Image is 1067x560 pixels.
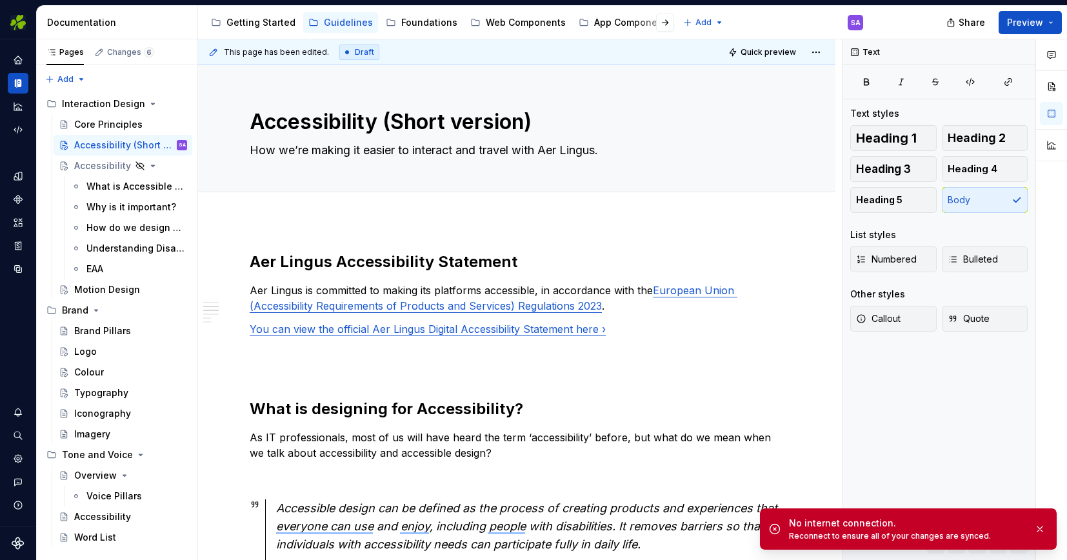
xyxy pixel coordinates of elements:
[224,47,329,57] span: This page has been edited.
[948,253,998,266] span: Bulleted
[46,47,84,57] div: Pages
[66,176,192,197] a: What is Accessible Design?
[66,197,192,217] a: Why is it important?
[324,16,373,29] div: Guidelines
[41,94,192,114] div: Interaction Design
[74,366,104,379] div: Colour
[62,97,145,110] div: Interaction Design
[74,283,140,296] div: Motion Design
[303,12,378,33] a: Guidelines
[850,107,899,120] div: Text styles
[850,228,896,241] div: List styles
[54,341,192,362] a: Logo
[86,201,176,214] div: Why is it important?
[8,50,28,70] div: Home
[86,242,184,255] div: Understanding Disability
[206,10,677,35] div: Page tree
[86,180,184,193] div: What is Accessible Design?
[57,74,74,85] span: Add
[250,323,606,335] a: You can view the official Aer Lingus Digital Accessibility Statement here ›
[486,16,566,29] div: Web Components
[276,501,781,551] em: Accessible design can be defined as the process of creating products and experiences that everyon...
[74,345,97,358] div: Logo
[8,402,28,423] button: Notifications
[66,259,192,279] a: EAA
[8,73,28,94] a: Documentation
[41,94,192,548] div: Page tree
[54,383,192,403] a: Typography
[850,156,937,182] button: Heading 3
[250,399,784,419] h2: What is designing for Accessibility?
[850,125,937,151] button: Heading 1
[850,246,937,272] button: Numbered
[12,537,25,550] svg: Supernova Logo
[856,163,911,175] span: Heading 3
[679,14,728,32] button: Add
[8,472,28,492] button: Contact support
[47,16,192,29] div: Documentation
[107,47,154,57] div: Changes
[948,163,997,175] span: Heading 4
[250,430,784,461] p: As IT professionals, most of us will have heard the term ‘accessibility’ before, but what do we m...
[401,16,457,29] div: Foundations
[54,155,192,176] a: Accessibility
[789,531,1024,541] div: Reconnect to ensure all of your changes are synced.
[74,159,131,172] div: Accessibility
[66,238,192,259] a: Understanding Disability
[8,425,28,446] button: Search ⌘K
[8,212,28,233] div: Assets
[850,288,905,301] div: Other styles
[41,70,90,88] button: Add
[741,47,796,57] span: Quick preview
[8,119,28,140] a: Code automation
[54,403,192,424] a: Iconography
[74,510,131,523] div: Accessibility
[86,263,103,275] div: EAA
[8,96,28,117] a: Analytics
[74,531,116,544] div: Word List
[1007,16,1043,29] span: Preview
[250,283,784,314] p: Aer Lingus is committed to making its platforms accessible, in accordance with the .
[8,189,28,210] a: Components
[74,118,143,131] div: Core Principles
[74,469,117,482] div: Overview
[74,139,174,152] div: Accessibility (Short version)
[355,47,374,57] span: Draft
[62,304,88,317] div: Brand
[74,386,128,399] div: Typography
[54,424,192,445] a: Imagery
[54,135,192,155] a: Accessibility (Short version)SA
[856,132,917,145] span: Heading 1
[54,527,192,548] a: Word List
[8,448,28,469] a: Settings
[54,506,192,527] a: Accessibility
[856,194,902,206] span: Heading 5
[724,43,802,61] button: Quick preview
[247,106,781,137] textarea: Accessibility (Short version)
[851,17,861,28] div: SA
[942,306,1028,332] button: Quote
[789,517,1024,530] div: No internet connection.
[54,321,192,341] a: Brand Pillars
[66,217,192,238] a: How do we design for Inclusivity?
[940,11,993,34] button: Share
[8,259,28,279] a: Data sources
[74,407,131,420] div: Iconography
[8,166,28,186] div: Design tokens
[62,448,133,461] div: Tone and Voice
[206,12,301,33] a: Getting Started
[226,16,295,29] div: Getting Started
[54,279,192,300] a: Motion Design
[247,140,781,161] textarea: How we’re making it easier to interact and travel with Aer Lingus.
[8,235,28,256] a: Storybook stories
[942,156,1028,182] button: Heading 4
